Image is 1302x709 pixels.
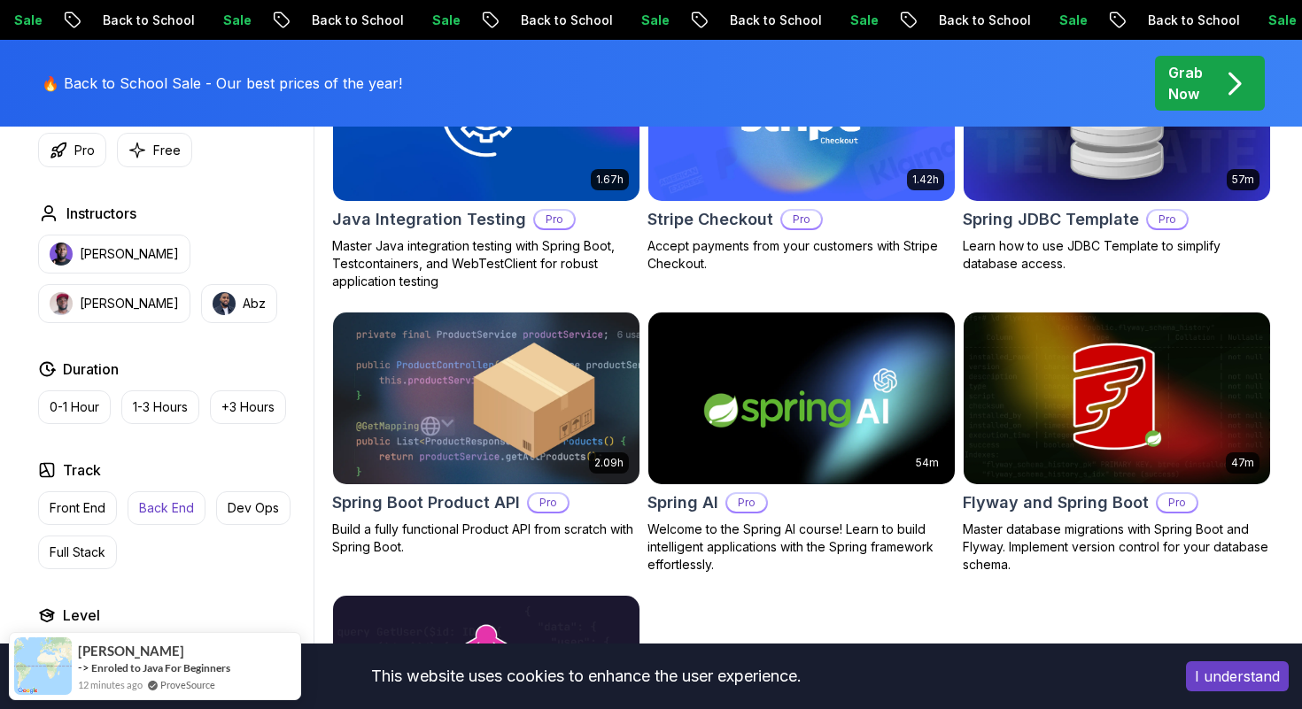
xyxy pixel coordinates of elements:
[13,657,1159,696] div: This website uses cookies to enhance the user experience.
[963,207,1139,232] h2: Spring JDBC Template
[1168,62,1203,104] p: Grab Now
[963,490,1149,515] h2: Flyway and Spring Boot
[121,390,199,424] button: 1-3 Hours
[332,312,640,556] a: Spring Boot Product API card2.09hSpring Boot Product APIProBuild a fully functional Product API f...
[506,12,626,29] p: Back to School
[835,12,892,29] p: Sale
[647,490,718,515] h2: Spring AI
[38,390,111,424] button: 0-1 Hour
[647,29,956,274] a: Stripe Checkout card1.42hStripe CheckoutProAccept payments from your customers with Stripe Checkout.
[1232,173,1254,187] p: 57m
[297,12,417,29] p: Back to School
[78,677,143,692] span: 12 minutes ago
[626,12,683,29] p: Sale
[50,543,105,561] p: Full Stack
[213,292,236,315] img: instructor img
[529,494,568,512] p: Pro
[1148,211,1187,228] p: Pro
[160,677,215,692] a: ProveSource
[647,520,956,574] p: Welcome to the Spring AI course! Learn to build intelligent applications with the Spring framewor...
[1186,661,1289,691] button: Accept cookies
[50,243,73,266] img: instructor img
[80,295,179,312] p: [PERSON_NAME]
[963,237,1271,273] p: Learn how to use JDBC Template to simplify database access.
[963,312,1271,574] a: Flyway and Spring Boot card47mFlyway and Spring BootProMaster database migrations with Spring Boo...
[727,494,766,512] p: Pro
[91,661,230,674] a: Enroled to Java For Beginners
[647,312,956,574] a: Spring AI card54mSpring AIProWelcome to the Spring AI course! Learn to build intelligent applicat...
[916,456,939,470] p: 54m
[201,284,277,323] button: instructor imgAbz
[333,312,639,484] img: Spring Boot Product API card
[38,133,106,167] button: Pro
[88,12,208,29] p: Back to School
[963,29,1271,274] a: Spring JDBC Template card57mSpring JDBC TemplateProLearn how to use JDBC Template to simplify dat...
[332,29,640,291] a: Java Integration Testing card1.67hNEWJava Integration TestingProMaster Java integration testing w...
[38,284,190,323] button: instructor img[PERSON_NAME]
[216,491,291,525] button: Dev Ops
[332,237,640,290] p: Master Java integration testing with Spring Boot, Testcontainers, and WebTestClient for robust ap...
[1044,12,1101,29] p: Sale
[648,312,955,484] img: Spring AI card
[63,358,119,380] h2: Duration
[74,142,95,159] p: Pro
[1133,12,1253,29] p: Back to School
[78,643,184,659] span: [PERSON_NAME]
[782,211,821,228] p: Pro
[210,390,286,424] button: +3 Hours
[924,12,1044,29] p: Back to School
[153,142,181,159] p: Free
[417,12,474,29] p: Sale
[647,237,956,273] p: Accept payments from your customers with Stripe Checkout.
[14,637,72,695] img: provesource social proof notification image
[596,173,624,187] p: 1.67h
[63,459,101,481] h2: Track
[912,173,939,187] p: 1.42h
[38,235,190,274] button: instructor img[PERSON_NAME]
[228,499,279,517] p: Dev Ops
[80,245,179,263] p: [PERSON_NAME]
[42,73,402,94] p: 🔥 Back to School Sale - Our best prices of the year!
[332,520,640,556] p: Build a fully functional Product API from scratch with Spring Boot.
[66,203,136,224] h2: Instructors
[208,12,265,29] p: Sale
[38,536,117,569] button: Full Stack
[63,605,100,626] h2: Level
[38,491,117,525] button: Front End
[133,398,188,416] p: 1-3 Hours
[50,292,73,315] img: instructor img
[243,295,266,312] p: Abz
[1158,494,1197,512] p: Pro
[332,490,520,515] h2: Spring Boot Product API
[221,398,275,416] p: +3 Hours
[647,207,773,232] h2: Stripe Checkout
[964,312,1270,484] img: Flyway and Spring Boot card
[128,491,205,525] button: Back End
[594,456,624,470] p: 2.09h
[535,211,574,228] p: Pro
[715,12,835,29] p: Back to School
[332,207,526,232] h2: Java Integration Testing
[963,520,1271,574] p: Master database migrations with Spring Boot and Flyway. Implement version control for your databa...
[78,660,89,674] span: ->
[117,133,192,167] button: Free
[139,499,194,517] p: Back End
[50,398,99,416] p: 0-1 Hour
[50,499,105,517] p: Front End
[1231,456,1254,470] p: 47m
